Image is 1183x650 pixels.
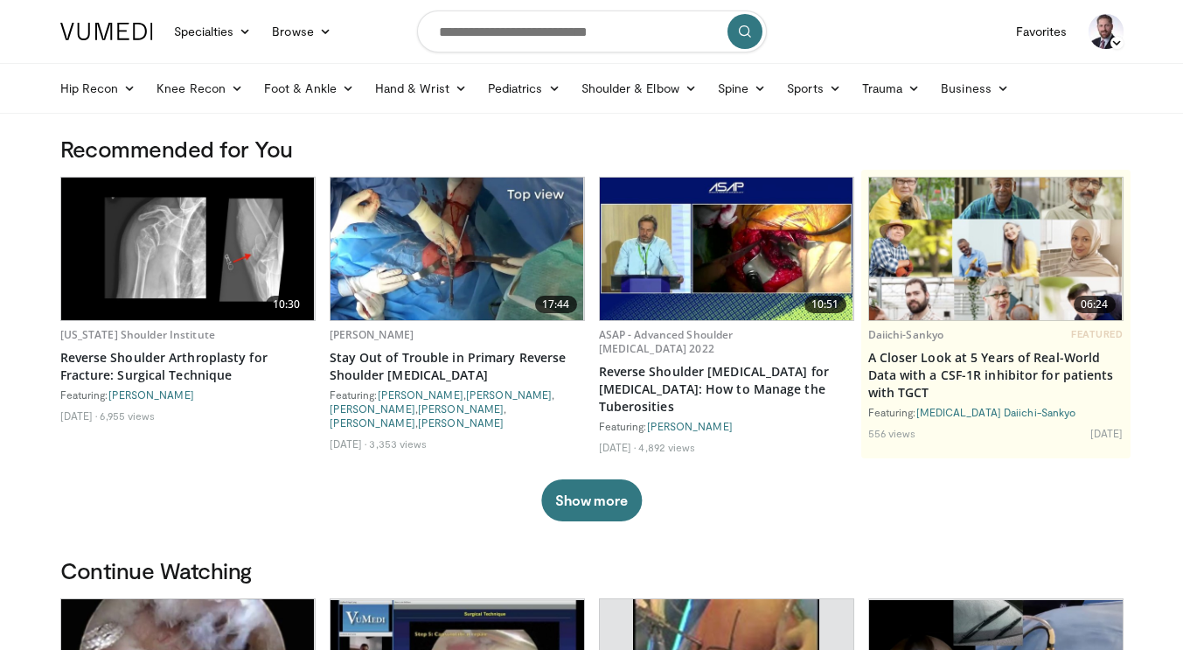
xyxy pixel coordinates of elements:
a: Stay Out of Trouble in Primary Reverse Shoulder [MEDICAL_DATA] [330,349,585,384]
a: Hip Recon [50,71,147,106]
li: [DATE] [330,437,367,451]
a: Shoulder & Elbow [571,71,707,106]
a: [PERSON_NAME] [466,388,552,401]
li: 4,892 views [638,440,695,454]
img: 93c22cae-14d1-47f0-9e4a-a244e824b022.png.620x360_q85_upscale.jpg [869,178,1123,320]
a: [PERSON_NAME] [330,402,415,415]
img: 14de8be9-0a1b-4abf-a68a-6c172c585c2e.620x360_q85_upscale.jpg [61,178,315,320]
a: Trauma [852,71,931,106]
span: FEATURED [1071,328,1123,340]
img: c653596a-0679-4cdd-8644-76a798287787.620x360_q85_upscale.jpg [600,178,853,320]
a: A Closer Look at 5 Years of Real-World Data with a CSF-1R inhibitor for patients with TGCT [868,349,1124,402]
a: 06:24 [869,178,1123,320]
a: [PERSON_NAME] [418,402,504,415]
a: Spine [707,71,776,106]
a: Sports [776,71,852,106]
span: 06:24 [1074,296,1116,313]
input: Search topics, interventions [417,10,767,52]
span: 17:44 [535,296,577,313]
a: Specialties [164,14,262,49]
a: [PERSON_NAME] [378,388,463,401]
a: Foot & Ankle [254,71,365,106]
a: Reverse Shoulder Arthroplasty for Fracture: Surgical Technique [60,349,316,384]
li: [DATE] [599,440,637,454]
a: Reverse Shoulder [MEDICAL_DATA] for [MEDICAL_DATA]: How to Manage the Tuberosities [599,363,854,416]
a: 17:44 [331,178,584,320]
div: Featuring: [868,405,1124,419]
div: Featuring: [599,419,854,433]
img: 2a2bc183-e0d0-4ddf-af26-6079f4342f57.620x360_q85_upscale.jpg [331,178,584,320]
button: Show more [541,479,642,521]
li: 556 views [868,426,916,440]
a: [PERSON_NAME] [330,416,415,429]
a: [PERSON_NAME] [108,388,194,401]
a: ASAP - Advanced Shoulder [MEDICAL_DATA] 2022 [599,327,734,356]
a: [PERSON_NAME] [647,420,733,432]
img: VuMedi Logo [60,23,153,40]
a: Business [930,71,1019,106]
a: Hand & Wrist [365,71,477,106]
li: [DATE] [1090,426,1124,440]
a: Pediatrics [477,71,571,106]
li: 6,955 views [100,409,155,423]
li: [DATE] [60,409,98,423]
a: [PERSON_NAME] [418,416,504,429]
a: Favorites [1006,14,1078,49]
h3: Continue Watching [60,556,1124,584]
div: Featuring: , , , , , [330,388,585,430]
div: Featuring: [60,388,316,402]
a: 10:51 [600,178,853,320]
a: 10:30 [61,178,315,320]
a: [MEDICAL_DATA] Daiichi-Sankyo [916,406,1076,418]
a: Daiichi-Sankyo [868,327,944,342]
img: Avatar [1089,14,1124,49]
a: Knee Recon [146,71,254,106]
span: 10:51 [804,296,846,313]
h3: Recommended for You [60,135,1124,163]
a: [PERSON_NAME] [330,327,414,342]
li: 3,353 views [369,437,427,451]
span: 10:30 [266,296,308,313]
a: Browse [261,14,342,49]
a: [US_STATE] Shoulder Institute [60,327,215,342]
